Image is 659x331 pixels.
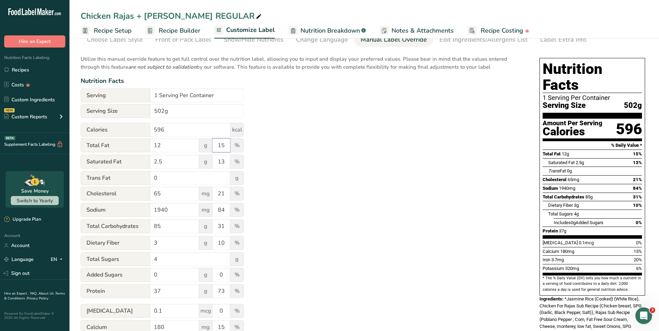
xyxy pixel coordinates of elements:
[81,76,526,86] div: Nutrition Facts
[543,228,558,234] span: Protein
[81,171,150,185] span: Trans Fat
[634,249,642,254] span: 15%
[81,187,150,201] span: Cholesterol
[650,307,655,313] span: 3
[224,35,283,44] div: Show/Hide Nutrients
[300,26,360,35] span: Nutrition Breakdown
[568,177,579,182] span: 65mg
[226,25,275,35] span: Customize Label
[4,291,65,301] a: Terms & Conditions .
[81,284,150,298] span: Protein
[199,203,213,217] span: mg
[560,249,574,254] span: 180mg
[27,296,48,301] a: Privacy Policy
[559,186,575,191] span: 1940mg
[51,255,65,264] div: EN
[571,220,576,225] span: 0g
[635,307,652,324] iframe: Intercom live chat
[128,63,197,70] b: are not subject to validation
[543,194,584,200] span: Total Carbohydrates
[636,220,642,225] span: 0%
[633,177,642,182] span: 21%
[81,51,526,71] p: Utilize this manual override feature to get full control over the nutrition label, allowing you t...
[576,160,584,165] span: 2.5g
[199,284,213,298] span: g
[559,228,566,234] span: 37g
[439,35,528,44] div: Edit Ingredients/Allergens List
[4,113,47,120] div: Custom Reports
[574,203,579,208] span: 3g
[81,138,150,152] span: Total Fat
[543,141,642,150] section: % Daily Value *
[468,23,530,39] a: Recipe Costing
[633,186,642,191] span: 84%
[81,155,150,169] span: Saturated Fat
[543,61,642,93] h1: Nutrition Facts
[539,296,563,302] span: Ingredients:
[230,187,244,201] span: %
[230,155,244,169] span: %
[230,268,244,282] span: %
[633,194,642,200] span: 31%
[636,240,642,245] span: 0%
[230,171,244,185] span: g
[624,101,642,110] span: 502g
[81,10,263,22] div: Chicken Rajas + [PERSON_NAME] REGULAR
[30,291,39,296] a: FAQ .
[543,94,642,101] div: 1 Serving Per Container
[87,35,143,44] div: Choose Label Style
[4,216,41,223] div: Upgrade Plan
[230,284,244,298] span: %
[636,266,642,271] span: 6%
[633,160,642,165] span: 13%
[4,35,65,48] button: Hire an Expert
[380,23,454,39] a: Notes & Attachments
[543,186,558,191] span: Sodium
[633,203,642,208] span: 10%
[4,253,34,265] a: Language
[230,123,244,137] span: kcal
[81,304,150,318] span: [MEDICAL_DATA]
[155,35,211,44] div: Front of Pack Label
[81,203,150,217] span: Sodium
[4,108,15,112] div: NEW
[548,211,573,217] span: Total Sugars
[81,88,150,102] span: Serving
[392,26,454,35] span: Notes & Attachments
[543,127,602,137] div: Calories
[230,236,244,250] span: %
[4,291,29,296] a: Hire an Expert .
[199,236,213,250] span: g
[543,240,578,245] span: [MEDICAL_DATA]
[634,257,642,262] span: 20%
[4,312,65,320] div: Powered By FoodLabelMaker © 2025 All Rights Reserved
[81,236,150,250] span: Dietary Fiber
[230,252,244,266] span: g
[585,194,593,200] span: 85g
[548,203,573,208] span: Dietary Fiber
[199,187,213,201] span: mg
[543,249,559,254] span: Calcium
[551,257,564,262] span: 3.7mg
[616,120,642,138] div: 596
[562,151,569,156] span: 12g
[543,177,567,182] span: Cholesterol
[540,35,586,44] div: Label Extra Info
[543,151,561,156] span: Total Fat
[574,211,579,217] span: 4g
[543,266,564,271] span: Potassium
[199,304,213,318] span: mcg
[81,219,150,233] span: Total Carbohydrates
[543,257,550,262] span: Iron
[81,268,150,282] span: Added Sugars
[579,240,594,245] span: 0.1mcg
[159,26,200,35] span: Recipe Builder
[81,252,150,266] span: Total Sugars
[199,219,213,233] span: g
[230,138,244,152] span: %
[230,219,244,233] span: %
[633,151,642,156] span: 15%
[543,120,602,127] div: Amount Per Serving
[214,22,275,39] a: Customize Label
[548,168,560,173] i: Trans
